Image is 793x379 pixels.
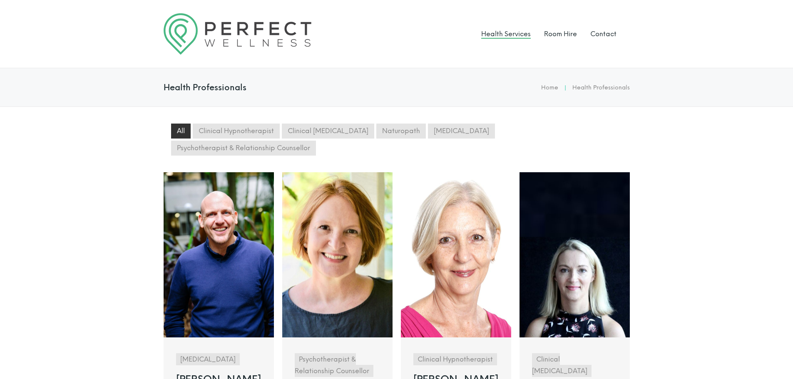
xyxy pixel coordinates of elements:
h4: Health Professionals [164,82,246,92]
li: All [171,124,191,139]
li: Health Professionals [572,83,630,93]
li: Naturopath [376,124,426,139]
li: Psychotherapist & Relationship Counsellor [171,141,316,156]
li: [MEDICAL_DATA] [428,124,495,139]
img: Logo Perfect Wellness 710x197 [164,13,311,54]
a: Room Hire [544,30,577,38]
li: Clinical [MEDICAL_DATA] [282,124,374,139]
li: | [558,83,572,93]
a: Home [541,84,558,91]
li: Clinical Hypnotherapist [193,124,280,139]
a: Health Services [481,30,531,38]
a: Contact [590,30,617,38]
